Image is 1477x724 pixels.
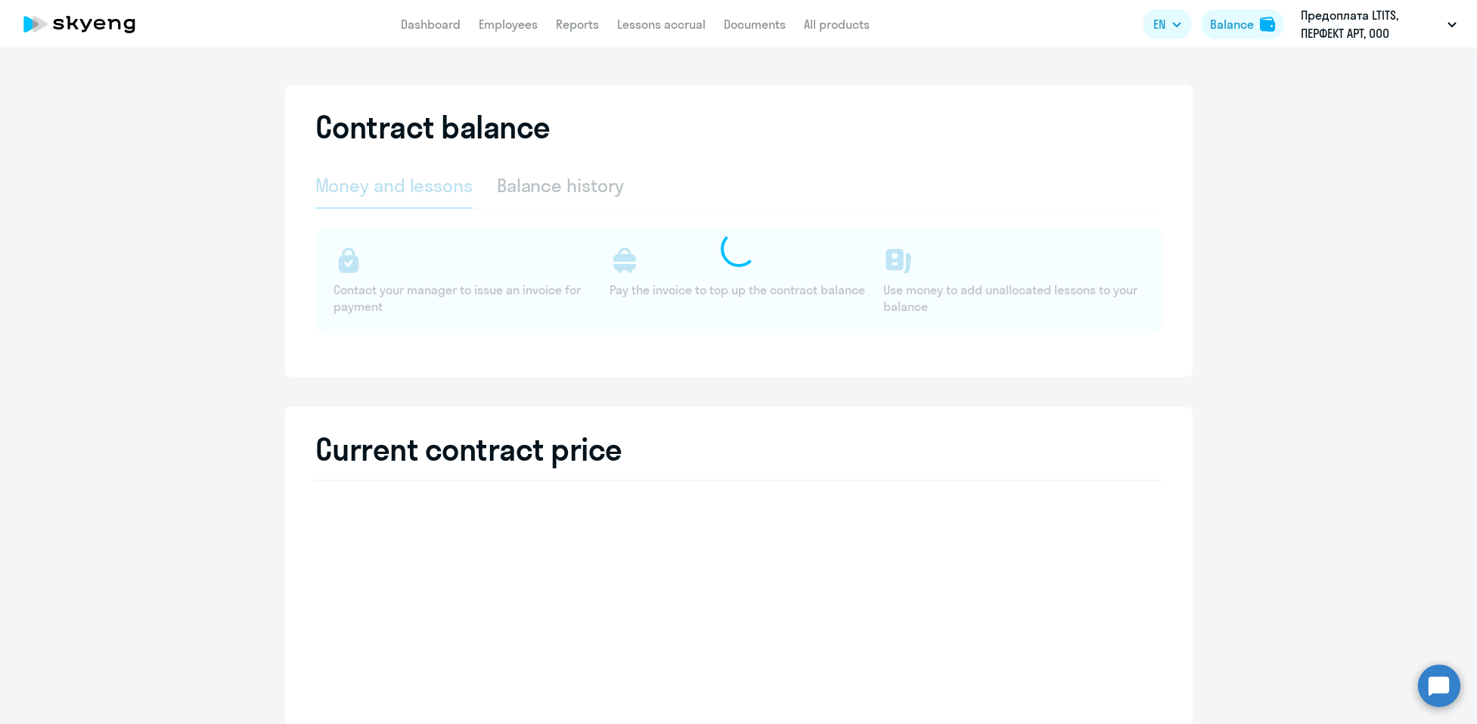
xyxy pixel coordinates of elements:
a: Lessons accrual [617,17,706,32]
p: Предоплата LTITS, ПЕРФЕКТ АРТ, ООО [1301,6,1441,42]
h2: Contract balance [315,109,551,145]
a: Documents [724,17,786,32]
a: Reports [556,17,599,32]
a: Dashboard [401,17,461,32]
span: EN [1153,15,1165,33]
a: Employees [479,17,538,32]
div: Balance [1210,15,1254,33]
button: Предоплата LTITS, ПЕРФЕКТ АРТ, ООО [1293,6,1464,42]
button: EN [1143,9,1192,39]
h2: Current contract price [315,431,1162,468]
img: balance [1260,17,1275,32]
button: Balancebalance [1201,9,1284,39]
a: All products [804,17,870,32]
